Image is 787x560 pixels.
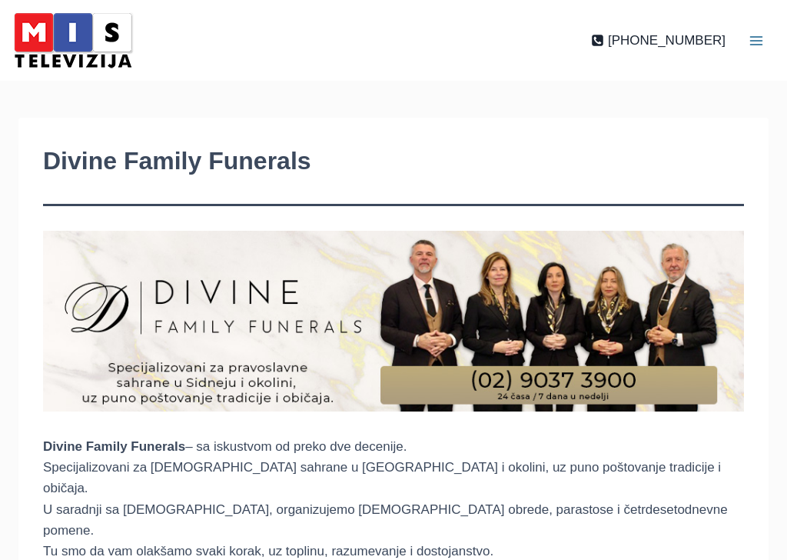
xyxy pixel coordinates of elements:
span: [PHONE_NUMBER] [608,30,726,51]
button: Open menu [733,18,779,64]
h1: Divine Family Funerals [43,142,744,179]
img: MIS Television [8,8,138,73]
a: [PHONE_NUMBER] [591,30,726,51]
strong: Divine Family Funerals [43,439,185,454]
